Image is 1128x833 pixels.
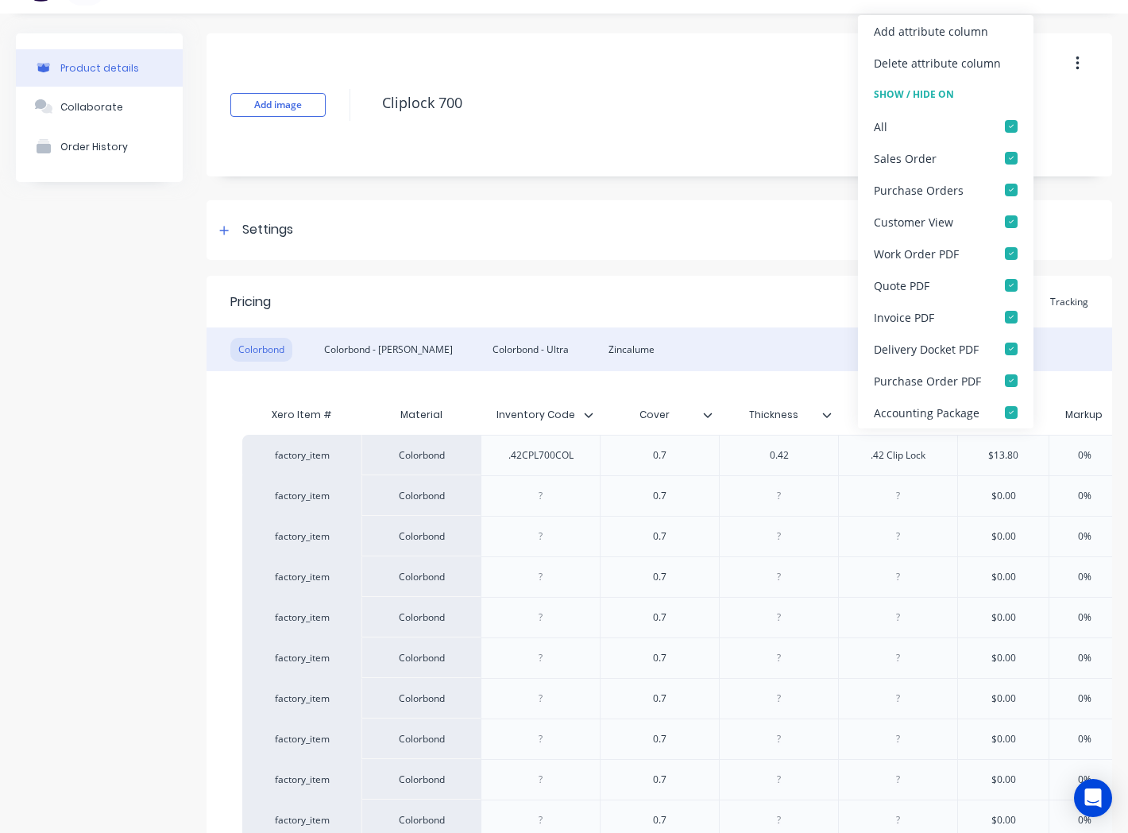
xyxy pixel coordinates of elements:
[838,399,957,431] div: Description
[316,338,461,362] div: Colorbond - [PERSON_NAME]
[740,445,819,466] div: 0.42
[258,813,346,827] div: factory_item
[230,338,292,362] div: Colorbond
[958,598,1049,637] div: $0.00
[620,648,700,668] div: 0.7
[620,445,700,466] div: 0.7
[481,395,590,435] div: Inventory Code
[1045,598,1124,637] div: 0%
[620,810,700,831] div: 0.7
[242,220,293,240] div: Settings
[258,610,346,625] div: factory_item
[258,773,346,787] div: factory_item
[258,448,346,463] div: factory_item
[958,517,1049,556] div: $0.00
[874,149,937,166] div: Sales Order
[485,338,577,362] div: Colorbond - Ultra
[958,557,1049,597] div: $0.00
[1045,557,1124,597] div: 0%
[361,678,481,719] div: Colorbond
[719,395,829,435] div: Thickness
[874,213,953,230] div: Customer View
[1045,476,1124,516] div: 0%
[600,395,709,435] div: Cover
[1045,517,1124,556] div: 0%
[258,489,346,503] div: factory_item
[620,486,700,506] div: 0.7
[874,277,929,293] div: Quote PDF
[874,54,1001,71] div: Delete attribute column
[361,719,481,759] div: Colorbond
[858,79,1033,110] div: Show / Hide On
[496,445,586,466] div: .42CPL700COL
[361,475,481,516] div: Colorbond
[958,719,1049,759] div: $0.00
[620,567,700,587] div: 0.7
[958,679,1049,719] div: $0.00
[1045,760,1124,800] div: 0%
[16,49,183,87] button: Product details
[16,126,183,166] button: Order History
[620,526,700,547] div: 0.7
[258,692,346,706] div: factory_item
[1049,399,1119,431] div: Markup
[361,759,481,800] div: Colorbond
[600,399,719,431] div: Cover
[1042,290,1096,314] div: Tracking
[242,399,361,431] div: Xero Item #
[60,101,123,113] div: Collaborate
[958,760,1049,800] div: $0.00
[958,476,1049,516] div: $0.00
[258,732,346,746] div: factory_item
[620,729,700,750] div: 0.7
[361,597,481,637] div: Colorbond
[874,404,979,420] div: Accounting Package
[620,769,700,790] div: 0.7
[874,308,934,325] div: Invoice PDF
[874,118,887,134] div: All
[958,436,1049,475] div: $13.80
[1045,679,1124,719] div: 0%
[1074,779,1112,817] div: Open Intercom Messenger
[16,87,183,126] button: Collaborate
[230,293,271,312] div: Pricing
[838,395,948,435] div: Description
[374,84,1060,122] textarea: Cliplock 700
[1045,719,1124,759] div: 0%
[230,93,326,117] button: Add image
[858,445,938,466] div: .42 Clip Lock
[481,399,600,431] div: Inventory Code
[958,638,1049,678] div: $0.00
[620,688,700,709] div: 0.7
[60,141,128,153] div: Order History
[874,372,981,389] div: Purchase Order PDF
[601,338,663,362] div: Zincalume
[258,529,346,544] div: factory_item
[874,340,979,357] div: Delivery Docket PDF
[60,62,139,74] div: Product details
[361,516,481,556] div: Colorbond
[874,181,964,198] div: Purchase Orders
[719,399,838,431] div: Thickness
[1045,638,1124,678] div: 0%
[1045,436,1124,475] div: 0%
[620,607,700,628] div: 0.7
[258,651,346,665] div: factory_item
[361,435,481,475] div: Colorbond
[874,245,959,262] div: Work Order PDF
[361,399,481,431] div: Material
[361,637,481,678] div: Colorbond
[361,556,481,597] div: Colorbond
[258,570,346,584] div: factory_item
[874,22,988,39] div: Add attribute column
